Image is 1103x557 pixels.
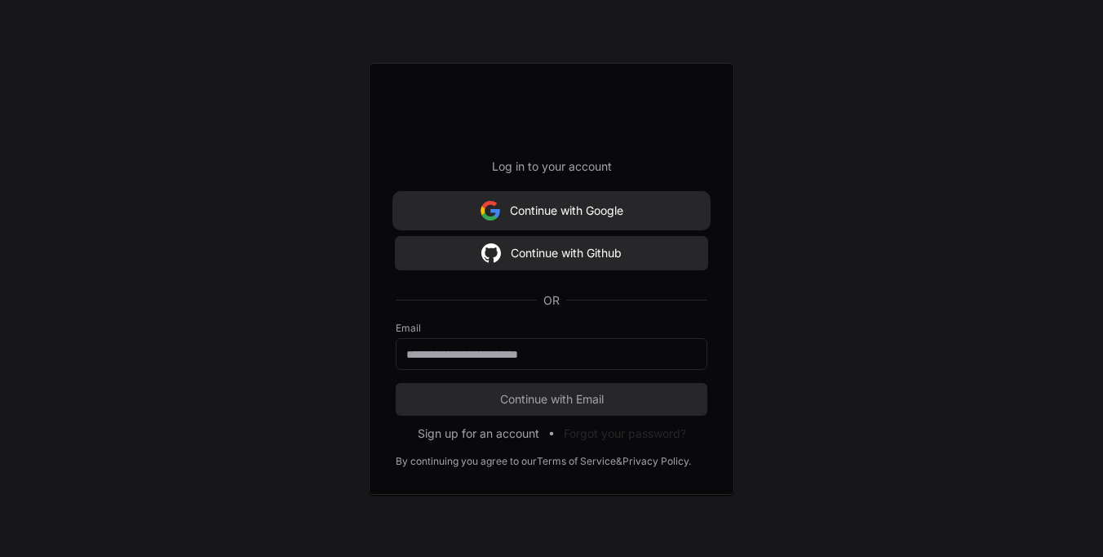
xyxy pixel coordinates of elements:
img: Sign in with google [481,237,501,270]
div: By continuing you agree to our [396,455,537,468]
button: Continue with Google [396,194,707,227]
a: Privacy Policy. [622,455,691,468]
a: Terms of Service [537,455,616,468]
button: Continue with Email [396,383,707,416]
span: OR [537,292,566,309]
label: Email [396,322,707,335]
span: Continue with Email [396,391,707,408]
p: Log in to your account [396,158,707,175]
button: Sign up for an account [418,426,539,442]
button: Continue with Github [396,237,707,270]
div: & [616,455,622,468]
img: Sign in with google [481,194,500,227]
button: Forgot your password? [564,426,686,442]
